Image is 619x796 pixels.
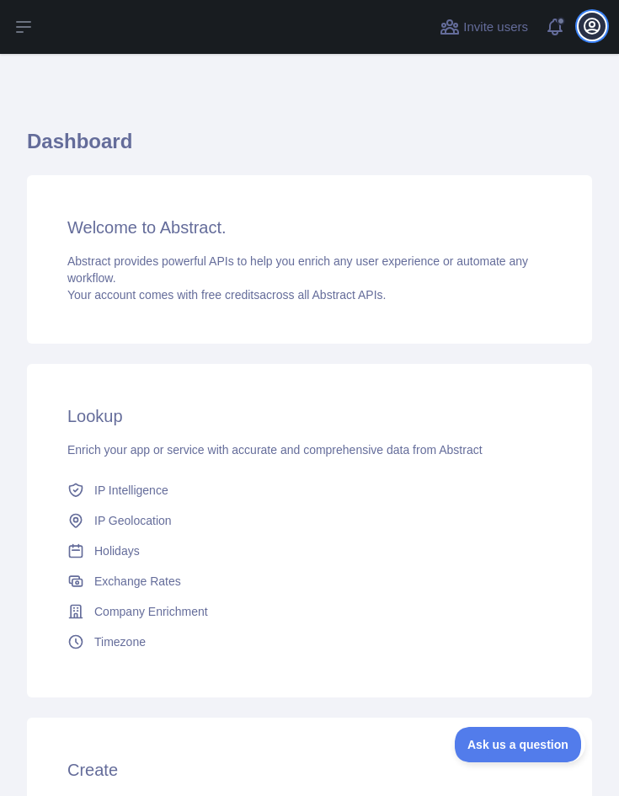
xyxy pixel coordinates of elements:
span: Invite users [463,18,528,37]
span: Holidays [94,542,140,559]
a: IP Intelligence [61,475,558,505]
h3: Create [67,758,552,782]
span: Company Enrichment [94,603,208,620]
a: IP Geolocation [61,505,558,536]
span: IP Intelligence [94,482,168,499]
span: free credits [201,288,259,302]
a: Timezone [61,627,558,657]
span: Exchange Rates [94,573,181,590]
span: Enrich your app or service with accurate and comprehensive data from Abstract [67,443,483,457]
a: Company Enrichment [61,596,558,627]
a: Holidays [61,536,558,566]
h1: Dashboard [27,128,592,168]
button: Invite users [436,13,531,40]
span: Your account comes with across all Abstract APIs. [67,288,386,302]
h3: Welcome to Abstract. [67,216,552,239]
span: Timezone [94,633,146,650]
iframe: Toggle Customer Support [455,727,585,762]
h3: Lookup [67,404,552,428]
span: IP Geolocation [94,512,172,529]
a: Exchange Rates [61,566,558,596]
span: Abstract provides powerful APIs to help you enrich any user experience or automate any workflow. [67,254,528,285]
